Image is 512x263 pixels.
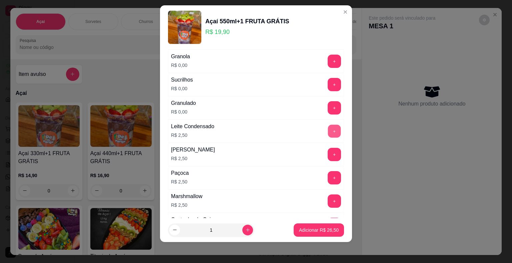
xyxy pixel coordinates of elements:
[171,216,214,224] div: Castanha de Caju
[294,223,344,237] button: Adicionar R$ 26,50
[328,125,341,137] button: add
[171,132,214,138] p: R$ 2,50
[171,76,193,84] div: Sucrilhos
[171,62,190,69] p: R$ 0,00
[171,202,202,208] p: R$ 2,50
[169,225,180,235] button: decrease-product-quantity
[328,101,341,115] button: add
[171,123,214,131] div: Leite Condensado
[340,7,351,17] button: Close
[328,194,341,208] button: add
[205,27,289,37] p: R$ 19,90
[171,109,196,115] p: R$ 0,00
[168,11,201,44] img: product-image
[205,17,289,26] div: Açaí 550ml+1 FRUTA GRÁTIS
[242,225,253,235] button: increase-product-quantity
[328,218,341,231] button: add
[171,85,193,92] p: R$ 0,00
[171,155,215,162] p: R$ 2,50
[171,192,202,200] div: Marshmallow
[171,99,196,107] div: Granulado
[171,146,215,154] div: [PERSON_NAME]
[171,169,189,177] div: Paçoca
[299,227,339,233] p: Adicionar R$ 26,50
[171,53,190,61] div: Granola
[328,171,341,184] button: add
[328,55,341,68] button: add
[328,148,341,161] button: add
[171,178,189,185] p: R$ 2,50
[328,78,341,91] button: add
